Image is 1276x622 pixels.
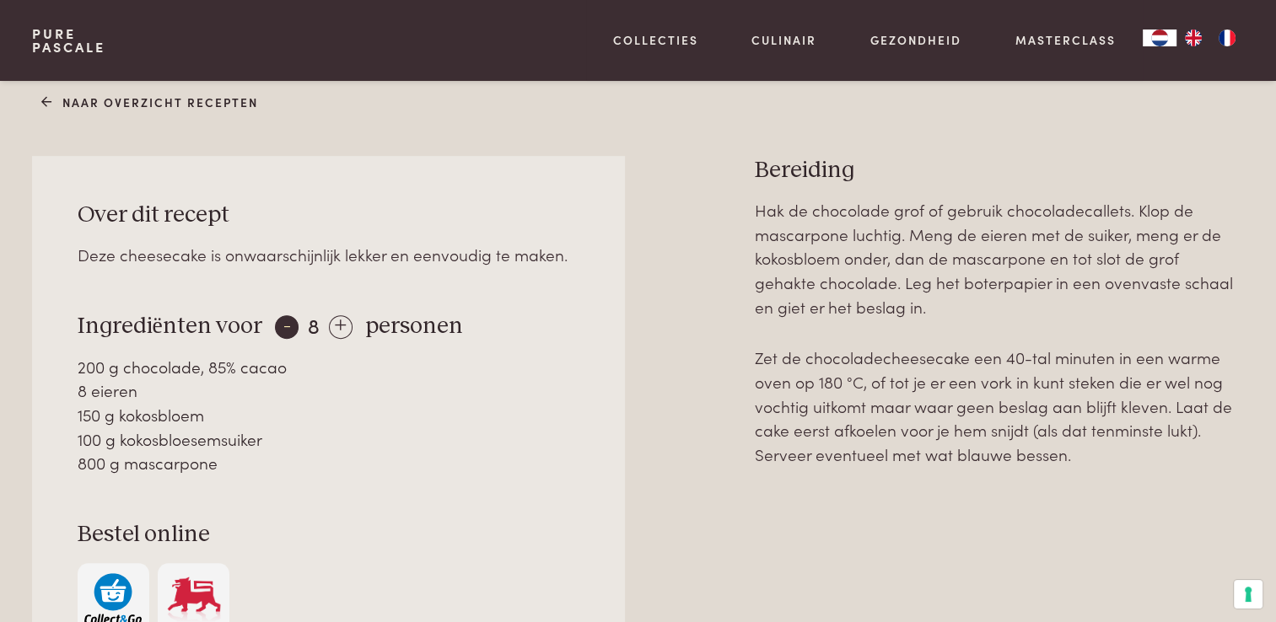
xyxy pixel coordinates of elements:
[751,31,816,49] a: Culinair
[613,31,698,49] a: Collecties
[78,451,580,475] div: 800 g mascarpone
[78,427,580,452] div: 100 g kokosbloesemsuiker
[78,243,580,267] div: Deze cheesecake is onwaarschijnlijk lekker en eenvoudig te maken.
[1143,29,1176,46] a: NL
[329,315,353,339] div: +
[1143,29,1244,46] aside: Language selected: Nederlands
[78,355,580,379] div: 200 g chocolade, 85% cacao
[755,156,1244,185] h3: Bereiding
[78,201,580,230] h3: Over dit recept
[1176,29,1210,46] a: EN
[1176,29,1244,46] ul: Language list
[1015,31,1116,49] a: Masterclass
[1234,580,1263,609] button: Uw voorkeuren voor toestemming voor trackingtechnologieën
[78,314,262,338] span: Ingrediënten voor
[1210,29,1244,46] a: FR
[275,315,299,339] div: -
[78,378,580,403] div: 8 eieren
[308,311,320,339] span: 8
[870,31,961,49] a: Gezondheid
[365,314,463,338] span: personen
[755,346,1244,466] p: Zet de chocoladecheesecake een 40-tal minuten in een warme oven op 180 °C, of tot je er een vork ...
[78,403,580,427] div: 150 g kokosbloem
[32,27,105,54] a: PurePascale
[1143,29,1176,46] div: Language
[78,520,580,550] h3: Bestel online
[41,94,258,111] a: Naar overzicht recepten
[755,198,1244,319] p: Hak de chocolade grof of gebruik chocoladecallets. Klop de mascarpone luchtig. Meng de eieren met...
